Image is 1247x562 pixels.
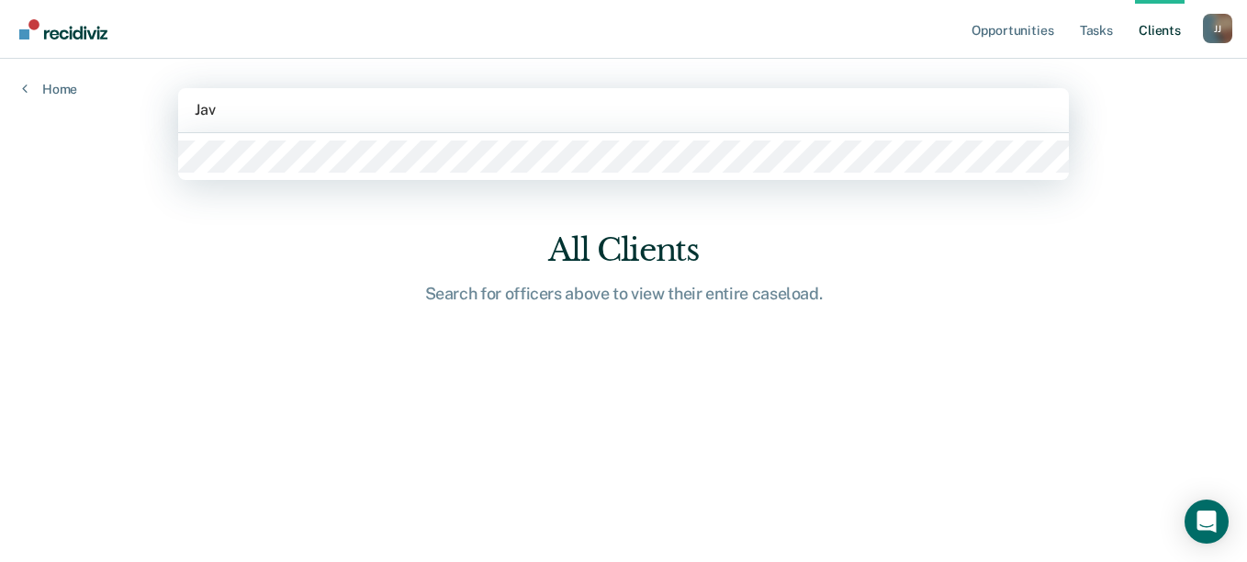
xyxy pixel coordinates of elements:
[330,231,917,269] div: All Clients
[330,284,917,304] div: Search for officers above to view their entire caseload.
[22,81,77,97] a: Home
[1185,500,1229,544] div: Open Intercom Messenger
[1203,14,1232,43] div: J J
[19,19,107,39] img: Recidiviz
[1203,14,1232,43] button: Profile dropdown button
